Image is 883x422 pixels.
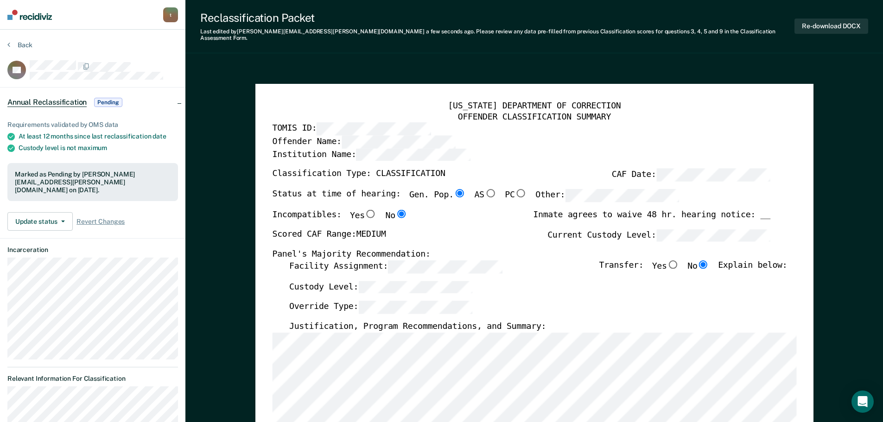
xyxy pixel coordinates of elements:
label: Offender Name: [272,135,456,148]
div: At least 12 months since last reclassification [19,132,178,140]
input: CAF Date: [656,169,770,182]
label: No [687,260,710,273]
div: Transfer: Explain below: [599,260,787,280]
div: Reclassification Packet [200,11,794,25]
label: AS [474,189,496,202]
label: Scored CAF Range: MEDIUM [272,229,386,242]
label: PC [505,189,527,202]
div: Panel's Majority Recommendation: [272,249,770,260]
input: Current Custody Level: [656,229,770,242]
span: Revert Changes [76,218,125,226]
div: Last edited by [PERSON_NAME][EMAIL_ADDRESS][PERSON_NAME][DOMAIN_NAME] . Please review any data pr... [200,28,794,42]
span: a few seconds ago [426,28,474,35]
input: Other: [565,189,679,202]
button: Update status [7,212,73,231]
label: Current Custody Level: [547,229,770,242]
label: Justification, Program Recommendations, and Summary: [289,321,546,332]
input: No [395,209,407,218]
label: Other: [535,189,679,202]
span: Annual Reclassification [7,98,87,107]
button: Re-download DOCX [794,19,868,34]
label: TOMIS ID: [272,122,431,135]
input: AS [484,189,496,197]
button: t [163,7,178,22]
input: PC [515,189,527,197]
input: No [697,260,709,268]
dt: Incarceration [7,246,178,254]
label: Override Type: [289,301,472,314]
input: Gen. Pop. [453,189,465,197]
div: [US_STATE] DEPARTMENT OF CORRECTION [272,101,796,112]
div: OFFENDER CLASSIFICATION SUMMARY [272,112,796,123]
label: CAF Date: [611,169,770,182]
div: Open Intercom Messenger [851,391,874,413]
div: Status at time of hearing: [272,189,679,209]
input: Custody Level: [358,280,472,293]
label: Yes [652,260,679,273]
label: No [385,209,407,221]
div: Requirements validated by OMS data [7,121,178,129]
input: Override Type: [358,301,472,314]
button: Back [7,41,32,49]
label: Custody Level: [289,280,472,293]
label: Institution Name: [272,148,470,161]
dt: Relevant Information For Classification [7,375,178,383]
input: TOMIS ID: [317,122,431,135]
input: Institution Name: [356,148,470,161]
span: Pending [94,98,122,107]
label: Facility Assignment: [289,260,502,273]
input: Offender Name: [341,135,455,148]
label: Gen. Pop. [409,189,465,202]
input: Yes [364,209,376,218]
label: Classification Type: CLASSIFICATION [272,169,445,182]
label: Yes [349,209,376,221]
img: Recidiviz [7,10,52,20]
input: Facility Assignment: [388,260,502,273]
div: Incompatibles: [272,209,407,229]
span: maximum [78,144,107,151]
input: Yes [667,260,679,268]
div: Inmate agrees to waive 48 hr. hearing notice: __ [533,209,770,229]
span: date [152,132,166,140]
div: Marked as Pending by [PERSON_NAME][EMAIL_ADDRESS][PERSON_NAME][DOMAIN_NAME] on [DATE]. [15,170,171,194]
div: Custody level is not [19,144,178,152]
